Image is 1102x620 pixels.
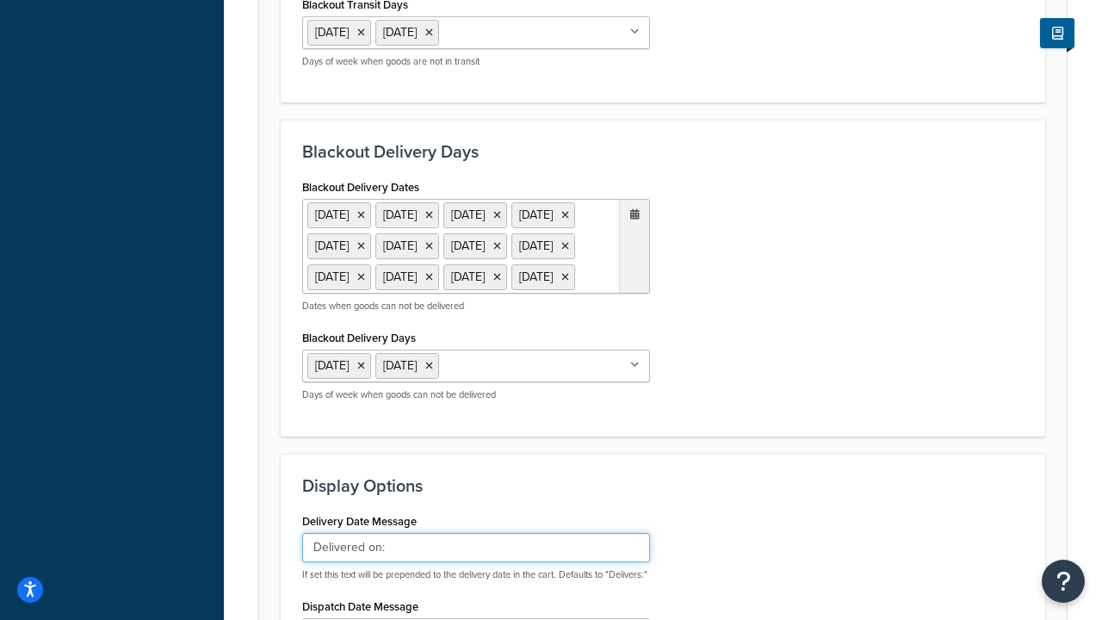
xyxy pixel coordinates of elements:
label: Delivery Date Message [302,515,417,528]
button: Open Resource Center [1042,560,1085,603]
span: [DATE] [383,23,417,41]
span: [DATE] [315,23,349,41]
li: [DATE] [307,264,371,290]
span: [DATE] [315,356,349,375]
h3: Blackout Delivery Days [302,142,1024,161]
li: [DATE] [307,233,371,259]
label: Blackout Delivery Days [302,332,416,344]
p: Days of week when goods can not be delivered [302,388,650,401]
p: Days of week when goods are not in transit [302,55,650,68]
li: [DATE] [511,264,575,290]
button: Show Help Docs [1040,18,1074,48]
li: [DATE] [443,264,507,290]
li: [DATE] [375,233,439,259]
li: [DATE] [375,264,439,290]
li: [DATE] [443,202,507,228]
label: Blackout Delivery Dates [302,181,419,194]
input: Delivers: [302,533,650,562]
li: [DATE] [511,202,575,228]
p: Dates when goods can not be delivered [302,300,650,313]
p: If set this text will be prepended to the delivery date in the cart. Defaults to "Delivers:" [302,568,650,581]
li: [DATE] [511,233,575,259]
li: [DATE] [307,202,371,228]
li: [DATE] [443,233,507,259]
li: [DATE] [375,202,439,228]
h3: Display Options [302,476,1024,495]
label: Dispatch Date Message [302,600,418,613]
span: [DATE] [383,356,417,375]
